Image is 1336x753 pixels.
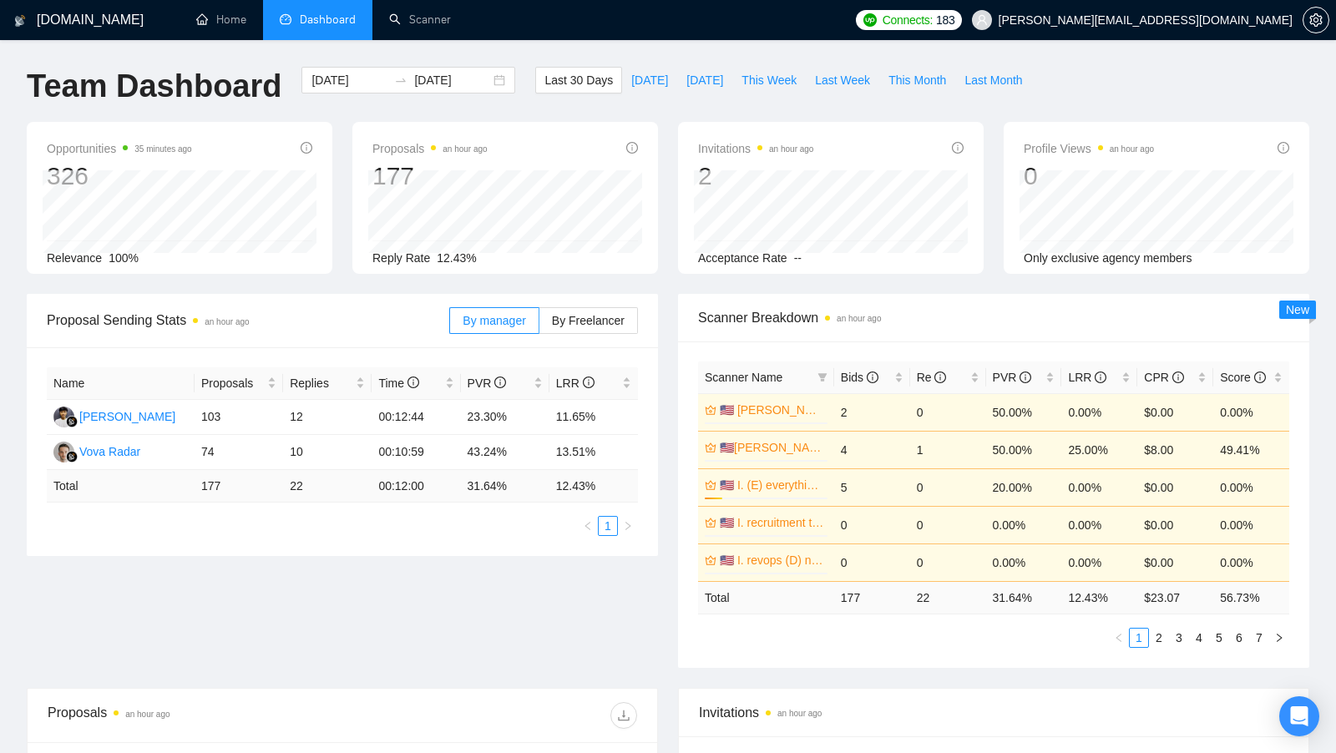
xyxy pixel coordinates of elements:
[48,702,342,729] div: Proposals
[1274,633,1284,643] span: right
[1230,629,1248,647] a: 6
[1137,543,1213,581] td: $0.00
[623,521,633,531] span: right
[814,365,831,390] span: filter
[1150,629,1168,647] a: 2
[372,160,488,192] div: 177
[1095,371,1106,383] span: info-circle
[834,581,910,614] td: 177
[1137,468,1213,506] td: $0.00
[407,376,419,388] span: info-circle
[1213,393,1289,431] td: 0.00%
[1137,506,1213,543] td: $0.00
[720,438,824,457] a: 🇺🇸[PERSON_NAME] (A) Titles [GEOGRAPHIC_DATA]
[1286,303,1309,316] span: New
[578,516,598,536] li: Previous Page
[109,251,139,265] span: 100%
[986,506,1062,543] td: 0.00%
[1068,371,1106,384] span: LRR
[494,376,506,388] span: info-circle
[618,516,638,536] button: right
[769,144,813,154] time: an hour ago
[535,67,622,93] button: Last 30 Days
[910,581,986,614] td: 22
[463,314,525,327] span: By manager
[53,444,140,457] a: VRVova Radar
[283,367,372,400] th: Replies
[372,139,488,159] span: Proposals
[699,702,1288,723] span: Invitations
[618,516,638,536] li: Next Page
[468,376,507,390] span: PVR
[125,710,170,719] time: an hour ago
[378,376,418,390] span: Time
[834,506,910,543] td: 0
[686,71,723,89] span: [DATE]
[986,431,1062,468] td: 50.00%
[910,431,986,468] td: 1
[461,435,549,470] td: 43.24%
[986,543,1062,581] td: 0.00%
[372,400,460,435] td: 00:12:44
[1149,628,1169,648] li: 2
[372,435,460,470] td: 00:10:59
[195,470,283,503] td: 177
[1020,371,1031,383] span: info-circle
[1137,581,1213,614] td: $ 23.07
[283,400,372,435] td: 12
[834,543,910,581] td: 0
[626,142,638,154] span: info-circle
[47,367,195,400] th: Name
[196,13,246,27] a: homeHome
[290,374,352,392] span: Replies
[1209,628,1229,648] li: 5
[47,470,195,503] td: Total
[936,11,954,29] span: 183
[544,71,613,89] span: Last 30 Days
[1169,628,1189,648] li: 3
[27,67,281,106] h1: Team Dashboard
[79,442,140,461] div: Vova Radar
[14,8,26,34] img: logo
[1213,581,1289,614] td: 56.73 %
[841,371,878,384] span: Bids
[1269,628,1289,648] button: right
[1250,629,1268,647] a: 7
[1061,581,1137,614] td: 12.43 %
[815,71,870,89] span: Last Week
[1190,629,1208,647] a: 4
[1144,371,1183,384] span: CPR
[910,393,986,431] td: 0
[1249,628,1269,648] li: 7
[720,551,824,569] a: 🇺🇸 I. revops (D) no budget only titles
[705,479,716,491] span: crown
[806,67,879,93] button: Last Week
[47,160,192,192] div: 326
[549,470,638,503] td: 12.43 %
[195,367,283,400] th: Proposals
[1061,431,1137,468] td: 25.00%
[372,251,430,265] span: Reply Rate
[976,14,988,26] span: user
[583,376,595,388] span: info-circle
[677,67,732,93] button: [DATE]
[720,513,824,532] a: 🇺🇸 I. recruitment titles US (D)
[863,13,877,27] img: upwork-logo.png
[549,400,638,435] td: 11.65%
[986,393,1062,431] td: 50.00%
[1024,160,1154,192] div: 0
[1210,629,1228,647] a: 5
[837,314,881,323] time: an hour ago
[705,371,782,384] span: Scanner Name
[578,516,598,536] button: left
[631,71,668,89] span: [DATE]
[47,251,102,265] span: Relevance
[879,67,955,93] button: This Month
[1213,506,1289,543] td: 0.00%
[1303,7,1329,33] button: setting
[283,435,372,470] td: 10
[280,13,291,25] span: dashboard
[622,67,677,93] button: [DATE]
[1061,543,1137,581] td: 0.00%
[1213,543,1289,581] td: 0.00%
